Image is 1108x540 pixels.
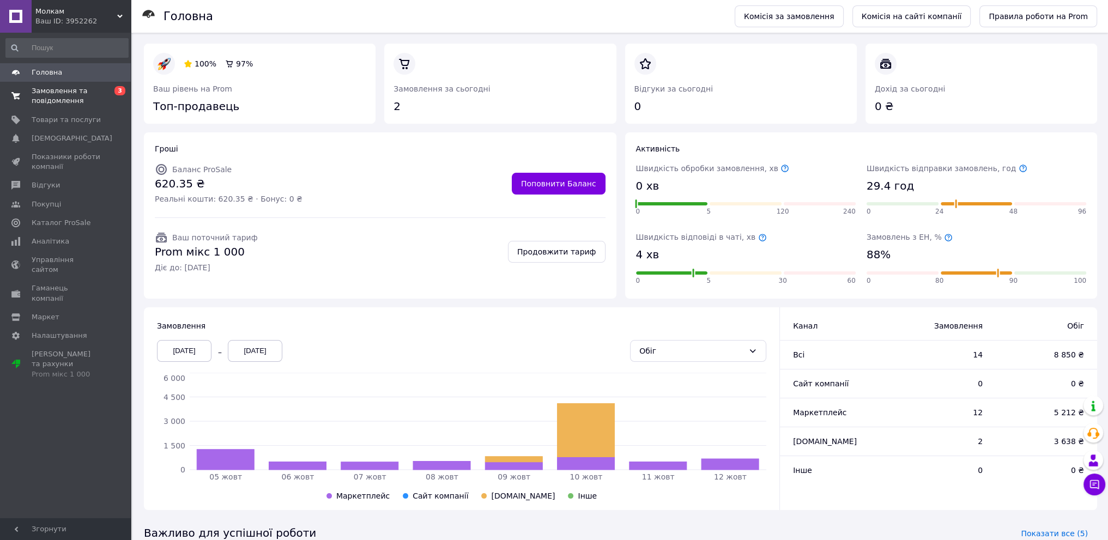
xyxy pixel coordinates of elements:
span: Діє до: [DATE] [155,262,258,273]
span: 100% [195,59,216,68]
span: 48 [1009,207,1018,216]
span: Сайт компанії [413,492,468,500]
span: 4 хв [636,247,659,263]
span: Реальні кошти: 620.35 ₴ · Бонус: 0 ₴ [155,193,302,204]
span: 8 850 ₴ [1004,349,1084,360]
span: 0 [867,207,871,216]
h1: Головна [164,10,213,23]
span: [DOMAIN_NAME] [491,492,555,500]
div: [DATE] [157,340,211,362]
span: Обіг [1004,320,1084,331]
span: [DOMAIN_NAME] [793,437,857,446]
span: Швидкість відповіді в чаті, хв [636,233,767,241]
span: 12 [899,407,983,418]
span: Аналітика [32,236,69,246]
a: Комісія на сайті компанії [852,5,971,27]
span: Всi [793,350,804,359]
span: Управління сайтом [32,255,101,275]
span: Маркетплейс [793,408,846,417]
span: Маркетплейс [336,492,390,500]
span: 5 [706,207,711,216]
tspan: 05 жовт [209,472,242,481]
span: Показники роботи компанії [32,152,101,172]
tspan: 12 жовт [714,472,747,481]
span: Молкам [35,7,117,16]
span: 620.35 ₴ [155,176,302,192]
span: 24 [935,207,943,216]
span: Налаштування [32,331,87,341]
span: Товари та послуги [32,115,101,125]
span: 120 [777,207,789,216]
span: 30 [778,276,786,286]
span: 60 [847,276,855,286]
tspan: 3 000 [164,417,185,426]
span: 96 [1078,207,1086,216]
span: Сайт компанії [793,379,849,388]
span: Баланс ProSale [172,165,232,174]
div: Prom мікс 1 000 [32,369,101,379]
span: 0 [899,465,983,476]
span: Замовлення та повідомлення [32,86,101,106]
tspan: 10 жовт [570,472,602,481]
tspan: 08 жовт [426,472,458,481]
tspan: 6 000 [164,374,185,383]
tspan: 11 жовт [642,472,675,481]
span: 5 [706,276,711,286]
span: 88% [867,247,891,263]
span: Інше [578,492,597,500]
tspan: 06 жовт [281,472,314,481]
tspan: 1 500 [164,441,185,450]
tspan: 07 жовт [354,472,386,481]
span: 0 [636,276,640,286]
span: Покупці [32,199,61,209]
span: Ваш поточний тариф [172,233,258,242]
span: [DEMOGRAPHIC_DATA] [32,134,112,143]
span: Гроші [155,144,178,153]
a: Правила роботи на Prom [979,5,1097,27]
span: Каталог ProSale [32,218,90,228]
span: Маркет [32,312,59,322]
span: Швидкість відправки замовлень, год [867,164,1027,173]
a: Продовжити тариф [508,241,606,263]
span: 29.4 год [867,178,914,194]
span: 0 хв [636,178,659,194]
span: 14 [899,349,983,360]
span: 100 [1074,276,1086,286]
span: Гаманець компанії [32,283,101,303]
tspan: 09 жовт [498,472,530,481]
span: Замовлення [157,321,205,330]
span: 3 [114,86,125,95]
button: Чат з покупцем [1083,474,1105,495]
span: Головна [32,68,62,77]
span: Інше [793,466,812,475]
span: Відгуки [32,180,60,190]
a: Комісія за замовлення [735,5,844,27]
span: 80 [935,276,943,286]
span: Канал [793,321,818,330]
span: 0 ₴ [1004,465,1084,476]
span: 2 [899,436,983,447]
span: 0 [636,207,640,216]
span: 90 [1009,276,1018,286]
span: 97% [236,59,253,68]
a: Поповнити Баланс [512,173,606,195]
span: 3 638 ₴ [1004,436,1084,447]
tspan: 0 [180,465,185,474]
span: Показати все (5) [1021,528,1088,539]
span: Замовлення [899,320,983,331]
div: Ваш ID: 3952262 [35,16,131,26]
span: [PERSON_NAME] та рахунки [32,349,101,379]
span: 0 [899,378,983,389]
span: 5 212 ₴ [1004,407,1084,418]
span: Prom мікс 1 000 [155,244,258,260]
div: Обіг [639,345,744,357]
span: Активність [636,144,680,153]
span: 0 ₴ [1004,378,1084,389]
span: 240 [843,207,856,216]
span: 0 [867,276,871,286]
tspan: 4 500 [164,392,185,401]
div: [DATE] [228,340,282,362]
input: Пошук [5,38,129,58]
span: Замовлень з ЕН, % [867,233,953,241]
span: Швидкість обробки замовлення, хв [636,164,790,173]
